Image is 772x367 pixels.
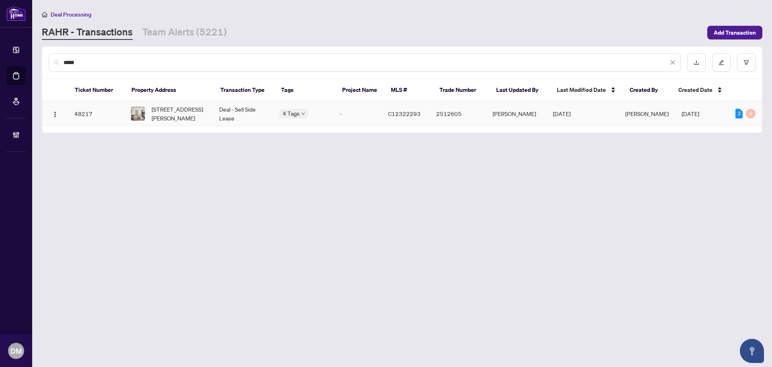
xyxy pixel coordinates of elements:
[52,111,58,118] img: Logo
[214,79,275,102] th: Transaction Type
[283,109,300,118] span: 4 Tags
[486,102,546,126] td: [PERSON_NAME]
[275,79,335,102] th: Tags
[68,102,124,126] td: 48217
[740,339,764,363] button: Open asap
[384,79,433,102] th: MLS #
[152,105,206,122] span: [STREET_ADDRESS][PERSON_NAME]
[670,60,675,65] span: close
[131,107,145,120] img: thumbnail-img
[625,110,669,117] span: [PERSON_NAME]
[388,110,421,117] span: C12322293
[142,25,227,40] a: Team Alerts (5221)
[694,60,699,65] span: download
[49,107,62,120] button: Logo
[42,25,133,40] a: RAHR - Transactions
[6,6,26,21] img: logo
[687,53,706,72] button: download
[712,53,731,72] button: edit
[714,26,756,39] span: Add Transaction
[430,102,486,126] td: 2512605
[336,79,384,102] th: Project Name
[333,102,382,126] td: -
[719,60,724,65] span: edit
[550,79,623,102] th: Last Modified Date
[433,79,490,102] th: Trade Number
[213,102,273,126] td: Deal - Sell Side Lease
[743,60,749,65] span: filter
[51,11,91,18] span: Deal Processing
[553,110,571,117] span: [DATE]
[68,79,125,102] th: Ticket Number
[490,79,550,102] th: Last Updated By
[623,79,672,102] th: Created By
[42,12,47,17] span: home
[557,85,606,94] span: Last Modified Date
[735,109,743,118] div: 2
[125,79,214,102] th: Property Address
[707,26,762,39] button: Add Transaction
[678,85,712,94] span: Created Date
[746,109,756,118] div: 0
[672,79,729,102] th: Created Date
[737,53,756,72] button: filter
[301,112,305,116] span: down
[682,110,699,117] span: [DATE]
[10,345,22,357] span: DM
